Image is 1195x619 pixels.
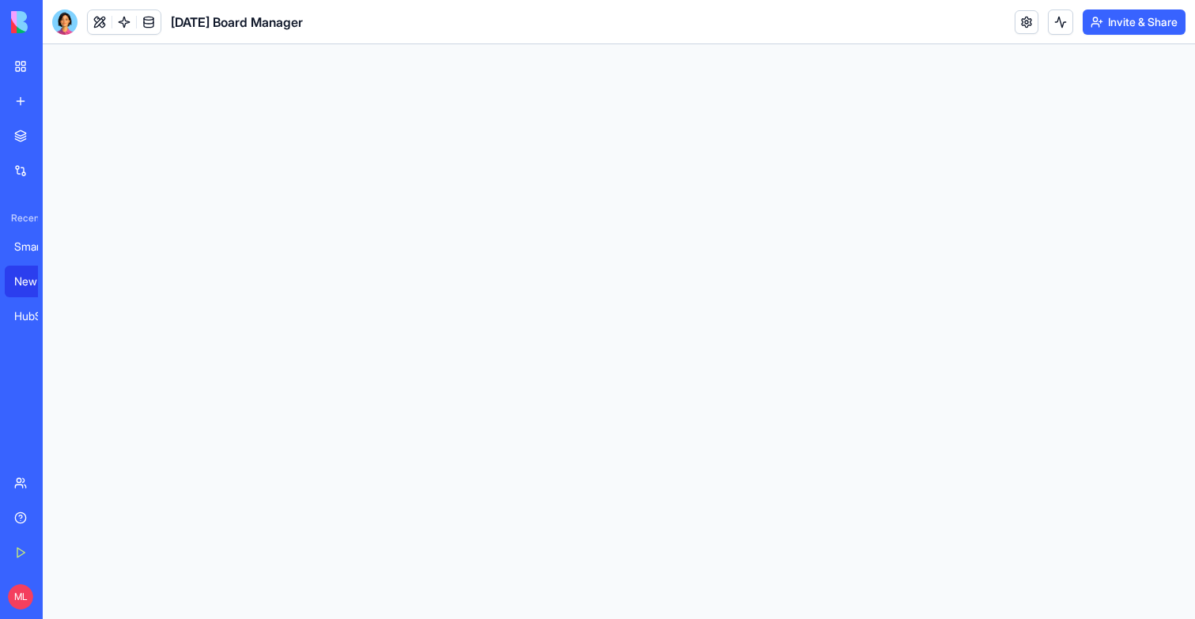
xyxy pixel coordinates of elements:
a: New App [5,266,68,297]
button: Invite & Share [1083,9,1186,35]
span: Recent [5,212,38,225]
div: Smart Document Portal [14,239,59,255]
span: [DATE] Board Manager [171,13,303,32]
a: Smart Document Portal [5,231,68,262]
a: HubSpot Lead Intelligence Dashboard [5,300,68,332]
div: New App [14,274,59,289]
img: logo [11,11,109,33]
div: HubSpot Lead Intelligence Dashboard [14,308,59,324]
span: ML [8,584,33,610]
